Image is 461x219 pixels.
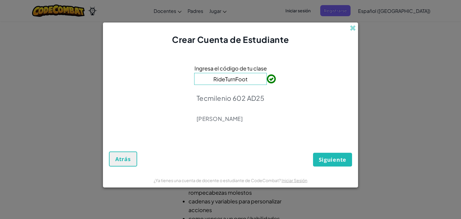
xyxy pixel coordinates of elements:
[197,115,264,122] p: [PERSON_NAME]
[194,64,267,73] span: Ingresa el código de tu clase
[313,153,352,166] button: Siguiente
[154,178,282,183] span: ¿Ya tienes una cuenta de docente o estudiante de CodeCombat?
[197,94,264,102] p: Tecmilenio 602 AD25
[109,151,137,166] button: Atrás
[319,156,346,163] span: Siguiente
[115,155,131,163] span: Atrás
[172,34,289,45] span: Crear Cuenta de Estudiante
[282,178,307,183] a: Iniciar Sesión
